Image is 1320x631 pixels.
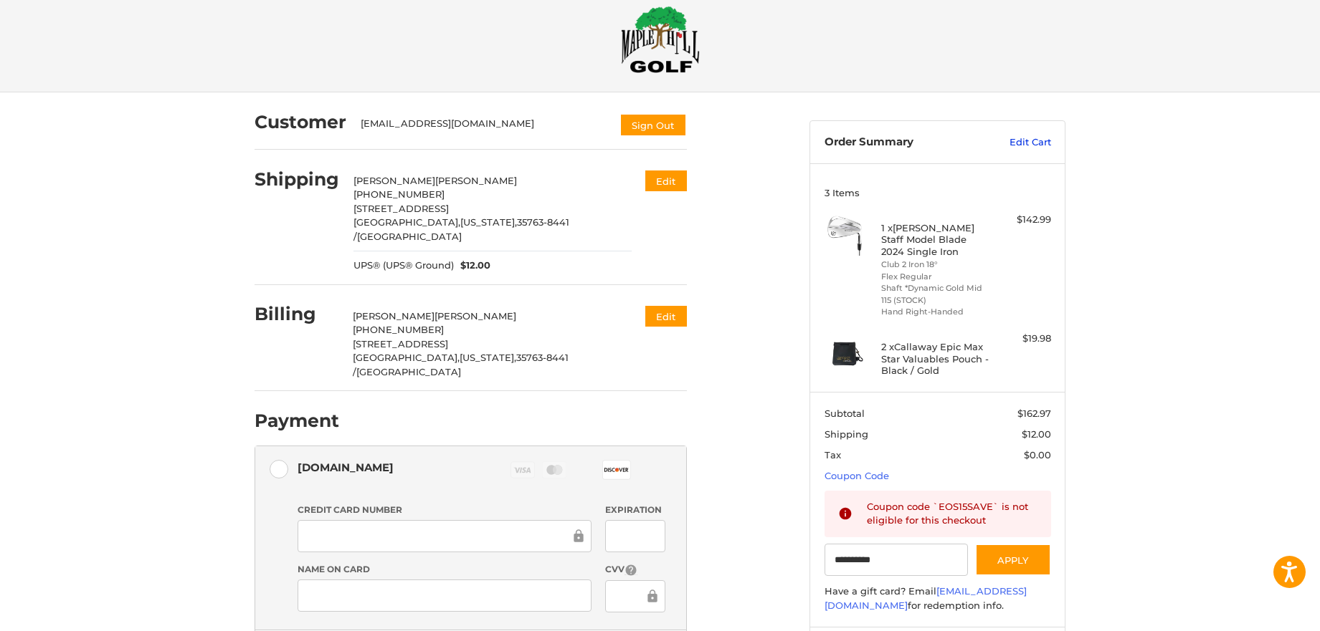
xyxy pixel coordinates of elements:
[994,332,1051,346] div: $19.98
[825,584,1051,612] div: Have a gift card? Email for redemption info.
[255,111,346,133] h2: Customer
[454,259,491,273] span: $12.00
[353,338,448,350] span: [STREET_ADDRESS]
[645,306,687,327] button: Edit
[825,544,969,576] input: Gift Certificate or Coupon Code
[881,271,991,283] li: Flex Regular
[1022,428,1051,440] span: $12.00
[881,306,991,318] li: Hand Right-Handed
[353,324,444,335] span: [PHONE_NUMBER]
[881,259,991,271] li: Club 2 Iron 18°
[825,585,1027,611] a: [EMAIL_ADDRESS][DOMAIN_NAME]
[353,203,449,214] span: [STREET_ADDRESS]
[825,470,889,481] a: Coupon Code
[979,135,1051,150] a: Edit Cart
[353,259,454,273] span: UPS® (UPS® Ground)
[605,563,665,577] label: CVV
[353,175,435,186] span: [PERSON_NAME]
[357,231,462,242] span: [GEOGRAPHIC_DATA]
[605,504,665,516] label: Expiration
[460,216,517,228] span: [US_STATE],
[1017,408,1051,419] span: $162.97
[881,341,991,376] h4: 2 x Callaway Epic Max Star Valuables Pouch - Black / Gold
[435,175,517,186] span: [PERSON_NAME]
[353,216,569,242] span: 35763-8441 /
[435,310,516,322] span: [PERSON_NAME]
[255,168,339,191] h2: Shipping
[353,310,435,322] span: [PERSON_NAME]
[621,6,700,73] img: Maple Hill Golf
[825,449,841,461] span: Tax
[460,352,516,363] span: [US_STATE],
[298,563,592,576] label: Name on Card
[255,303,338,325] h2: Billing
[361,117,606,137] div: [EMAIL_ADDRESS][DOMAIN_NAME]
[298,504,592,516] label: Credit Card Number
[353,352,569,377] span: 35763-8441 /
[825,135,979,150] h3: Order Summary
[825,408,865,419] span: Subtotal
[353,188,445,200] span: [PHONE_NUMBER]
[994,213,1051,227] div: $142.99
[1024,449,1051,461] span: $0.00
[975,544,1051,576] button: Apply
[619,113,687,137] button: Sign Out
[825,428,868,440] span: Shipping
[353,216,460,228] span: [GEOGRAPHIC_DATA],
[881,282,991,306] li: Shaft *Dynamic Gold Mid 115 (STOCK)
[255,410,339,432] h2: Payment
[645,170,687,191] button: Edit
[353,352,460,363] span: [GEOGRAPHIC_DATA],
[298,456,394,479] div: [DOMAIN_NAME]
[867,500,1038,528] div: Coupon code `EOS15SAVE` is not eligible for this checkout
[356,366,461,377] span: [GEOGRAPHIC_DATA]
[825,187,1051,198] h3: 3 Items
[881,222,991,257] h4: 1 x [PERSON_NAME] Staff Model Blade 2024 Single Iron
